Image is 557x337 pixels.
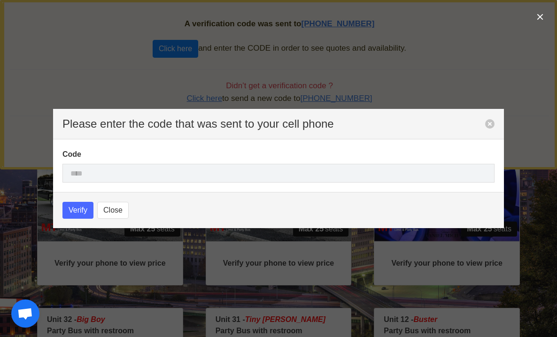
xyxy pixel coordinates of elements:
[62,149,495,160] label: Code
[69,205,87,216] span: Verify
[11,299,39,328] a: Open chat
[97,202,129,219] button: Close
[103,205,123,216] span: Close
[62,118,485,130] p: Please enter the code that was sent to your cell phone
[62,202,93,219] button: Verify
